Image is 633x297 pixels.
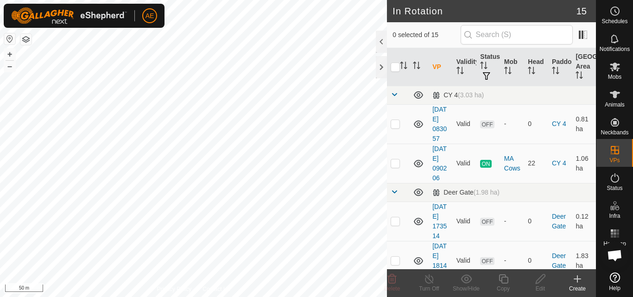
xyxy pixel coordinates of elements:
div: - [504,119,521,129]
span: OFF [480,257,494,265]
span: Help [609,285,620,291]
td: 0 [524,241,548,280]
span: Schedules [601,19,627,24]
h2: In Rotation [392,6,576,17]
th: VP [429,48,453,86]
span: Heatmap [603,241,626,246]
a: Contact Us [203,285,230,293]
span: 15 [576,4,587,18]
a: [DATE] 090206 [432,145,447,182]
th: Head [524,48,548,86]
button: + [4,49,15,60]
div: - [504,256,521,265]
span: 0 selected of 15 [392,30,460,40]
td: 22 [524,144,548,183]
div: Copy [485,284,522,293]
p-sorticon: Activate to sort [413,63,420,70]
td: 0.12 ha [572,202,596,241]
a: [DATE] 173514 [432,203,447,240]
p-sorticon: Activate to sort [480,63,487,70]
td: Valid [453,104,477,144]
div: MA Cows [504,154,521,173]
span: OFF [480,120,494,128]
span: OFF [480,218,494,226]
th: [GEOGRAPHIC_DATA] Area [572,48,596,86]
span: Notifications [600,46,630,52]
button: – [4,61,15,72]
a: CY 4 [552,120,566,127]
p-sorticon: Activate to sort [456,68,464,76]
td: Valid [453,202,477,241]
a: [DATE] 181400 [432,242,447,279]
button: Map Layers [20,34,32,45]
a: Privacy Policy [157,285,192,293]
a: Help [596,269,633,295]
span: Delete [384,285,400,292]
td: Valid [453,241,477,280]
td: 0.81 ha [572,104,596,144]
p-sorticon: Activate to sort [528,68,535,76]
td: 0 [524,104,548,144]
p-sorticon: Activate to sort [504,68,512,76]
td: 1.83 ha [572,241,596,280]
a: CY 4 [552,159,566,167]
th: Paddock [548,48,572,86]
a: Deer Gate [552,252,566,269]
div: Deer Gate [432,189,500,196]
div: - [504,216,521,226]
span: Animals [605,102,625,107]
div: CY 4 [432,91,484,99]
span: Infra [609,213,620,219]
td: 1.06 ha [572,144,596,183]
th: Status [476,48,500,86]
th: Validity [453,48,477,86]
span: ON [480,160,491,168]
span: Status [607,185,622,191]
p-sorticon: Activate to sort [400,63,407,70]
a: [DATE] 083057 [432,106,447,142]
button: Reset Map [4,33,15,44]
span: Mobs [608,74,621,80]
td: Valid [453,144,477,183]
span: VPs [609,158,620,163]
td: 0 [524,202,548,241]
div: Show/Hide [448,284,485,293]
input: Search (S) [461,25,573,44]
div: Open chat [601,241,629,269]
div: Create [559,284,596,293]
span: Neckbands [601,130,628,135]
p-sorticon: Activate to sort [552,68,559,76]
span: AE [146,11,154,21]
p-sorticon: Activate to sort [576,73,583,80]
div: Turn Off [411,284,448,293]
th: Mob [500,48,525,86]
a: Deer Gate [552,213,566,230]
span: (1.98 ha) [474,189,500,196]
span: (3.03 ha) [458,91,484,99]
img: Gallagher Logo [11,7,127,24]
div: Edit [522,284,559,293]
